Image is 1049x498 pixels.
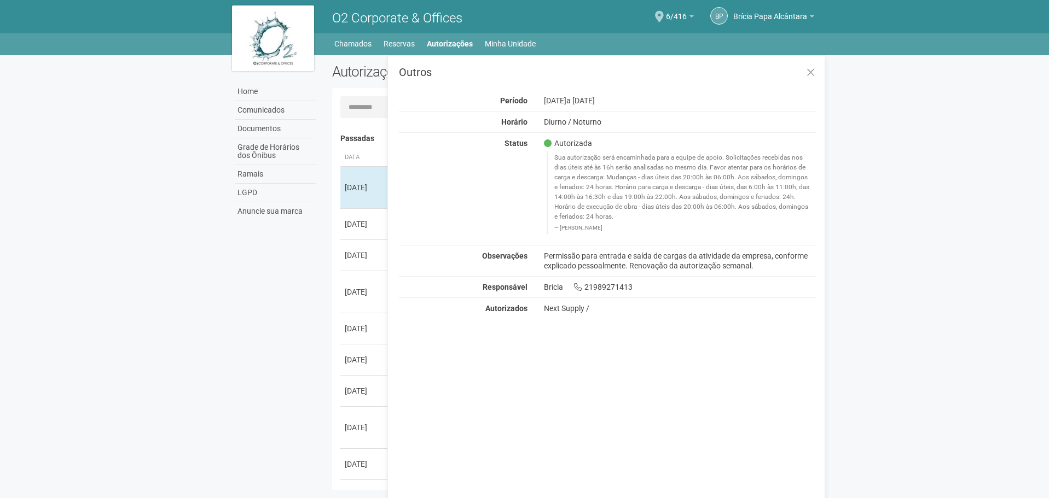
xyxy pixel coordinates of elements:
a: Anuncie sua marca [235,202,316,220]
th: Data [340,149,390,167]
strong: Responsável [483,283,528,291]
div: [DATE] [345,354,385,365]
h3: Outros [399,67,816,78]
span: a [DATE] [566,96,595,105]
a: Grade de Horários dos Ônibus [235,138,316,165]
a: Comunicados [235,101,316,120]
blockquote: Sua autorização será encaminhada para a equipe de apoio. Solicitações recebidas nos dias úteis at... [547,151,817,233]
div: [DATE] [345,286,385,297]
div: Diurno / Noturno [536,117,825,127]
span: 6/416 [666,2,687,21]
div: Next Supply / [544,303,817,313]
a: Home [235,83,316,101]
a: Documentos [235,120,316,138]
a: 6/416 [666,14,694,22]
a: LGPD [235,184,316,202]
img: logo.jpg [232,5,314,71]
div: [DATE] [345,219,385,230]
strong: Autorizados [485,304,528,313]
strong: Status [505,139,528,148]
div: [DATE] [345,459,385,470]
div: [DATE] [345,385,385,396]
div: [DATE] [345,182,385,193]
footer: [PERSON_NAME] [554,224,811,232]
a: Chamados [334,36,372,51]
a: Reservas [384,36,415,51]
a: Ramais [235,165,316,184]
div: [DATE] [536,96,825,106]
div: Brícia 21989271413 [536,282,825,292]
a: Autorizações [427,36,473,51]
strong: Período [500,96,528,105]
strong: Observações [482,251,528,260]
a: Brícia Papa Alcântara [733,14,814,22]
span: O2 Corporate & Offices [332,10,462,26]
a: BP [710,7,728,25]
span: Autorizada [544,138,592,148]
span: Brícia Papa Alcântara [733,2,807,21]
div: [DATE] [345,422,385,433]
a: Minha Unidade [485,36,536,51]
div: [DATE] [345,323,385,334]
h2: Autorizações [332,63,566,80]
div: Permissão para entrada e saída de cargas da atividade da empresa, conforme explicado pessoalmente... [536,251,825,271]
div: [DATE] [345,250,385,261]
strong: Horário [501,118,528,126]
h4: Passadas [340,134,809,143]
